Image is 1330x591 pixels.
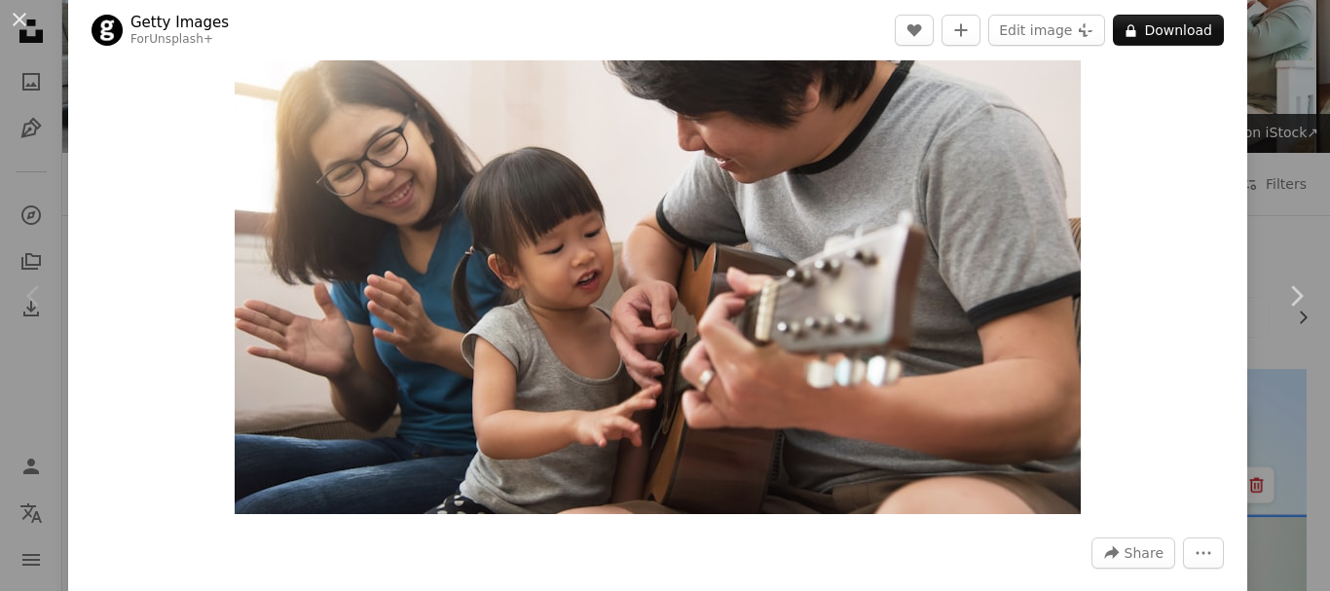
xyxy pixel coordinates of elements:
[1183,537,1224,569] button: More Actions
[988,15,1105,46] button: Edit image
[149,32,213,46] a: Unsplash+
[1113,15,1224,46] button: Download
[1262,203,1330,389] a: Next
[1125,538,1164,568] span: Share
[130,13,229,32] a: Getty Images
[942,15,980,46] button: Add to Collection
[1091,537,1175,569] button: Share this image
[895,15,934,46] button: Like
[130,32,229,48] div: For
[92,15,123,46] img: Go to Getty Images's profile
